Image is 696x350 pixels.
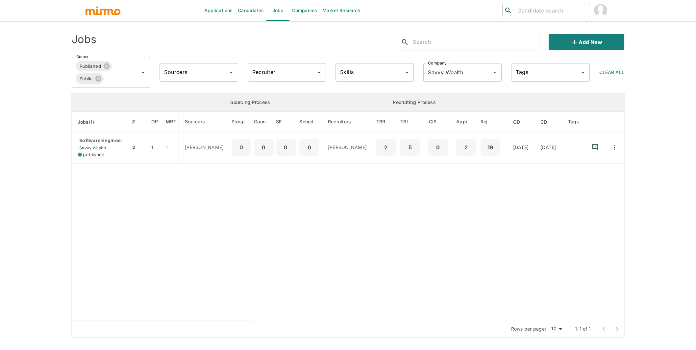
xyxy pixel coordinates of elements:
[179,93,322,112] th: Sourcing Process
[302,143,316,152] p: 0
[507,132,535,163] td: [DATE]
[607,140,622,155] button: Quick Actions
[375,112,399,132] th: To Be Reviewed
[515,6,587,15] input: Candidate search
[403,143,417,152] p: 5
[132,118,144,126] span: P
[540,118,556,126] span: CD
[234,143,249,152] p: 0
[146,132,164,163] td: 1
[131,132,146,163] td: 2
[279,143,293,152] p: 0
[535,112,562,132] th: Created At
[594,4,607,17] img: Carmen Vilachá
[131,112,146,132] th: Priority
[322,93,507,112] th: Recruiting Process
[455,112,479,132] th: Approved
[164,112,179,132] th: Market Research Total
[232,112,254,132] th: Prospects
[563,112,585,132] th: Tags
[76,54,88,60] label: Status
[549,324,564,334] div: 10
[379,143,393,152] p: 2
[179,112,232,132] th: Sourcers
[164,132,179,163] td: 1
[83,151,105,158] span: published
[402,68,411,77] button: Open
[428,60,447,66] label: Company
[513,118,529,126] span: OD
[578,68,587,77] button: Open
[146,112,164,132] th: Open Positions
[314,68,324,77] button: Open
[254,112,275,132] th: Connections
[298,112,322,132] th: Sched
[399,112,423,132] th: To Be Interviewed
[78,118,103,126] span: Jobs(1)
[322,112,374,132] th: Recruiters
[413,37,539,47] input: Search
[78,145,106,150] span: Savvy Wealth
[397,34,413,50] button: search
[459,143,473,152] p: 2
[423,112,455,132] th: Client Interview Scheduled
[85,6,121,15] img: logo
[575,326,591,332] p: 1–1 of 1
[535,132,562,163] td: [DATE]
[227,68,236,77] button: Open
[76,75,97,83] span: Public
[185,144,226,151] p: [PERSON_NAME]
[431,143,445,152] p: 0
[483,143,498,152] p: 19
[328,144,369,151] p: [PERSON_NAME]
[479,112,507,132] th: Rejected
[507,112,535,132] th: Onboarding Date
[549,34,624,50] button: Add new
[72,33,96,46] h4: Jobs
[275,112,298,132] th: Sent Emails
[587,139,603,155] button: recent-notes
[511,326,546,332] p: Rows per page:
[599,69,624,75] span: Clear All
[76,63,105,70] span: Published
[76,61,112,71] div: Published
[78,137,125,144] p: Software Engineer
[72,93,624,320] table: enhanced table
[257,143,271,152] p: 0
[490,68,499,77] button: Open
[76,73,104,84] div: Public
[138,68,148,77] button: Open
